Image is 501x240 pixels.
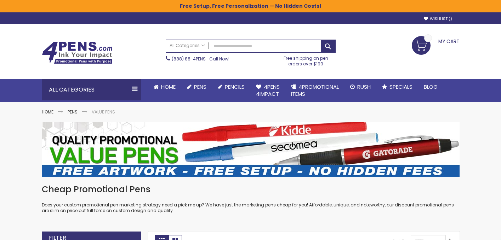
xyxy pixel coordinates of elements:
[424,16,452,22] a: Wishlist
[181,79,212,95] a: Pens
[42,122,460,177] img: Value Pens
[172,56,206,62] a: (888) 88-4PENS
[276,53,336,67] div: Free shipping on pen orders over $199
[42,184,460,195] h1: Cheap Promotional Pens
[250,79,285,102] a: 4Pens4impact
[161,83,176,90] span: Home
[42,41,113,64] img: 4Pens Custom Pens and Promotional Products
[42,109,53,115] a: Home
[42,184,460,214] div: Does your custom promotional pen marketing strategy need a pick me up? We have just the marketing...
[92,109,115,115] strong: Value Pens
[389,83,412,90] span: Specials
[291,83,339,98] span: 4PROMOTIONAL ITEMS
[212,79,250,95] a: Pencils
[376,79,418,95] a: Specials
[166,40,209,52] a: All Categories
[225,83,245,90] span: Pencils
[424,83,438,90] span: Blog
[418,79,443,95] a: Blog
[194,83,206,90] span: Pens
[256,83,280,98] span: 4Pens 4impact
[357,83,371,90] span: Rush
[68,109,78,115] a: Pens
[345,79,376,95] a: Rush
[285,79,345,102] a: 4PROMOTIONALITEMS
[170,43,205,48] span: All Categories
[42,79,141,100] div: All Categories
[148,79,181,95] a: Home
[172,56,229,62] span: - Call Now!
